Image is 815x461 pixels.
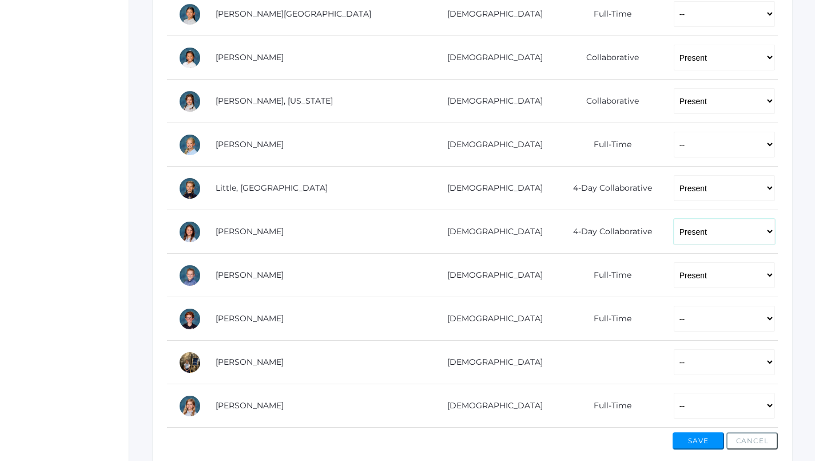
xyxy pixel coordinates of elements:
td: Full-Time [554,384,662,428]
a: [PERSON_NAME] [216,226,284,237]
td: 4-Day Collaborative [554,210,662,254]
td: [DEMOGRAPHIC_DATA] [428,210,555,254]
div: Dylan Sandeman [178,264,201,287]
td: 4-Day Collaborative [554,167,662,210]
td: [DEMOGRAPHIC_DATA] [428,384,555,428]
div: Bailey Zacharia [178,395,201,417]
div: Theodore Trumpower [178,308,201,330]
a: [PERSON_NAME] [216,52,284,62]
div: Savannah Little [178,177,201,200]
div: Maggie Oram [178,220,201,243]
a: [PERSON_NAME] [216,313,284,324]
div: Sofia La Rosa [178,3,201,26]
button: Cancel [726,432,778,450]
td: Full-Time [554,254,662,297]
button: Save [673,432,724,450]
a: [PERSON_NAME] [216,139,284,149]
a: [PERSON_NAME], [US_STATE] [216,96,333,106]
div: Lila Lau [178,46,201,69]
a: Little, [GEOGRAPHIC_DATA] [216,183,328,193]
td: Collaborative [554,80,662,123]
td: [DEMOGRAPHIC_DATA] [428,254,555,297]
td: [DEMOGRAPHIC_DATA] [428,167,555,210]
td: [DEMOGRAPHIC_DATA] [428,36,555,80]
td: Full-Time [554,297,662,341]
a: [PERSON_NAME] [216,400,284,411]
td: [DEMOGRAPHIC_DATA] [428,297,555,341]
td: [DEMOGRAPHIC_DATA] [428,341,555,384]
td: [DEMOGRAPHIC_DATA] [428,80,555,123]
td: Collaborative [554,36,662,80]
td: Full-Time [554,123,662,167]
a: [PERSON_NAME] [216,270,284,280]
div: Eleanor Velasquez [178,351,201,374]
td: [DEMOGRAPHIC_DATA] [428,123,555,167]
a: [PERSON_NAME] [216,357,284,367]
div: Georgia Lee [178,90,201,113]
div: Chloe Lewis [178,133,201,156]
a: [PERSON_NAME][GEOGRAPHIC_DATA] [216,9,371,19]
